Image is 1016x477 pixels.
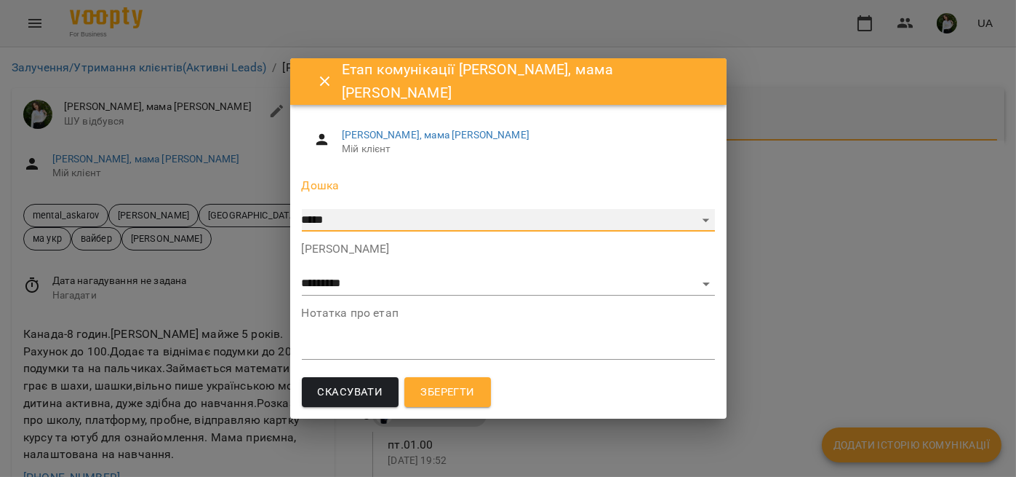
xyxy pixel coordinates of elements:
span: Скасувати [318,383,383,402]
button: Скасувати [302,377,399,408]
h6: Етап комунікації [PERSON_NAME], мама [PERSON_NAME] [342,58,708,104]
label: Дошка [302,180,715,192]
span: Зберегти [420,383,474,402]
a: [PERSON_NAME], мама [PERSON_NAME] [342,129,529,141]
span: Мій клієнт [342,142,703,157]
button: Close [308,64,343,99]
button: Зберегти [404,377,490,408]
label: [PERSON_NAME] [302,243,715,255]
label: Нотатка про етап [302,307,715,319]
